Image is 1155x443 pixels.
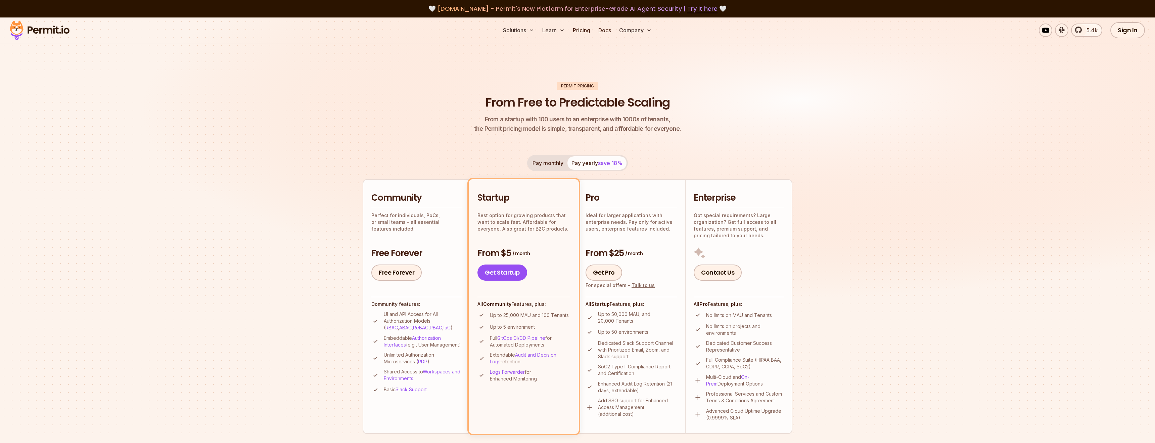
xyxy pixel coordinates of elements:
[385,325,398,330] a: RBAC
[1071,24,1102,37] a: 5.4k
[598,329,648,335] p: Up to 50 environments
[694,192,784,204] h2: Enterprise
[586,247,677,259] h3: From $25
[540,24,567,37] button: Learn
[591,301,610,307] strong: Startup
[586,192,677,204] h2: Pro
[477,212,570,232] p: Best option for growing products that want to scale fast. Affordable for everyone. Also great for...
[418,359,427,364] a: PDP
[706,357,784,370] p: Full Compliance Suite (HIPAA BAA, GDPR, CCPA, SoC2)
[483,301,511,307] strong: Community
[699,301,708,307] strong: Pro
[474,115,681,133] p: the Permit pricing model is simple, transparent, and affordable for everyone.
[586,282,655,289] div: For special offers -
[1110,22,1145,38] a: Sign In
[570,24,593,37] a: Pricing
[384,335,441,348] a: Authorization Interfaces
[706,391,784,404] p: Professional Services and Custom Terms & Conditions Agreement
[477,301,570,308] h4: All Features, plus:
[490,312,569,319] p: Up to 25,000 MAU and 100 Tenants
[477,265,527,281] a: Get Startup
[371,247,462,259] h3: Free Forever
[384,311,462,331] p: UI and API Access for All Authorization Models ( , , , , )
[706,340,784,353] p: Dedicated Customer Success Representative
[490,352,556,364] a: Audit and Decision Logs
[490,369,570,382] p: for Enhanced Monitoring
[490,352,570,365] p: Extendable retention
[437,4,718,13] span: [DOMAIN_NAME] - Permit's New Platform for Enterprise-Grade AI Agent Security |
[694,301,784,308] h4: All Features, plus:
[384,352,462,365] p: Unlimited Authorization Microservices ( )
[384,368,462,382] p: Shared Access to
[384,386,427,393] p: Basic
[687,4,718,13] a: Try it here
[490,335,570,348] p: Full for Automated Deployments
[586,301,677,308] h4: All Features, plus:
[477,247,570,259] h3: From $5
[528,156,567,170] button: Pay monthly
[557,82,598,90] div: Permit Pricing
[413,325,428,330] a: ReBAC
[486,94,670,111] h1: From Free to Predictable Scaling
[477,192,570,204] h2: Startup
[596,24,614,37] a: Docs
[399,325,412,330] a: ABAC
[371,265,422,281] a: Free Forever
[371,212,462,232] p: Perfect for individuals, PoCs, or small teams - all essential features included.
[706,312,772,319] p: No limits on MAU and Tenants
[598,340,677,360] p: Dedicated Slack Support Channel with Prioritized Email, Zoom, and Slack support
[7,19,73,42] img: Permit logo
[586,212,677,232] p: Ideal for larger applications with enterprise needs. Pay only for active users, enterprise featur...
[632,282,655,288] a: Talk to us
[586,265,622,281] a: Get Pro
[706,408,784,421] p: Advanced Cloud Uptime Upgrade (0.9999% SLA)
[616,24,654,37] button: Company
[497,335,545,341] a: GitOps CI/CD Pipeline
[512,250,530,257] span: / month
[694,212,784,239] p: Got special requirements? Large organization? Get full access to all features, premium support, a...
[490,324,535,330] p: Up to 5 environment
[598,363,677,377] p: SoC2 Type II Compliance Report and Certification
[16,4,1139,13] div: 🤍 🤍
[444,325,451,330] a: IaC
[430,325,442,330] a: PBAC
[384,335,462,348] p: Embeddable (e.g., User Management)
[396,387,427,392] a: Slack Support
[598,397,677,417] p: Add SSO support for Enhanced Access Management (additional cost)
[371,301,462,308] h4: Community features:
[694,265,742,281] a: Contact Us
[1082,26,1098,34] span: 5.4k
[474,115,681,124] span: From a startup with 100 users to an enterprise with 1000s of tenants,
[371,192,462,204] h2: Community
[706,374,784,387] p: Multi-Cloud and Deployment Options
[706,374,749,387] a: On-Prem
[598,311,677,324] p: Up to 50,000 MAU, and 20,000 Tenants
[598,380,677,394] p: Enhanced Audit Log Retention (21 days, extendable)
[500,24,537,37] button: Solutions
[625,250,643,257] span: / month
[490,369,525,375] a: Logs Forwarder
[706,323,784,336] p: No limits on projects and environments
